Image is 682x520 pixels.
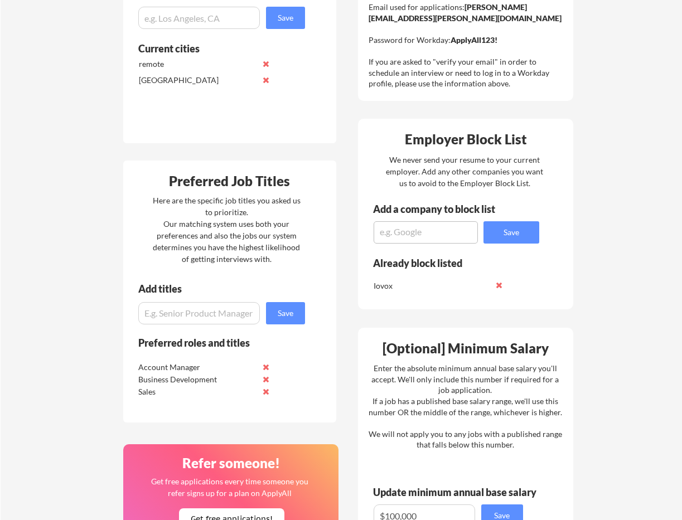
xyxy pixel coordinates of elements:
[266,302,305,324] button: Save
[128,456,335,470] div: Refer someone!
[385,154,544,189] div: We never send your resume to your current employer. Add any other companies you want us to avoid ...
[139,59,257,70] div: remote
[126,174,333,188] div: Preferred Job Titles
[483,221,539,244] button: Save
[373,487,540,497] div: Update minimum annual base salary
[373,258,524,268] div: Already block listed
[451,35,497,45] strong: ApplyAll123!
[362,133,570,146] div: Employer Block List
[138,302,260,324] input: E.g. Senior Product Manager
[138,386,256,397] div: Sales
[369,363,562,450] div: Enter the absolute minimum annual base salary you'll accept. We'll only include this number if re...
[151,475,309,499] div: Get free applications every time someone you refer signs up for a plan on ApplyAll
[369,2,562,23] strong: [PERSON_NAME][EMAIL_ADDRESS][PERSON_NAME][DOMAIN_NAME]
[138,284,296,294] div: Add titles
[373,204,512,214] div: Add a company to block list
[138,338,290,348] div: Preferred roles and titles
[138,43,293,54] div: Current cities
[374,280,491,291] div: Iovox
[150,195,303,265] div: Here are the specific job titles you asked us to prioritize. Our matching system uses both your p...
[369,2,565,89] div: Email used for applications: Password for Workday: If you are asked to "verify your email" in ord...
[138,362,256,373] div: Account Manager
[138,374,256,385] div: Business Development
[266,7,305,29] button: Save
[362,342,569,355] div: [Optional] Minimum Salary
[139,75,257,86] div: [GEOGRAPHIC_DATA]
[138,7,260,29] input: e.g. Los Angeles, CA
